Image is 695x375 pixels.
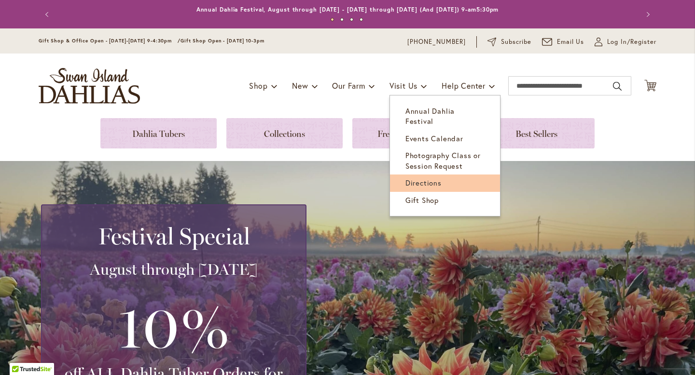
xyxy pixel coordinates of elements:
[405,134,463,143] span: Events Calendar
[54,289,294,364] h3: 10%
[389,80,417,91] span: Visit Us
[405,195,439,205] span: Gift Shop
[405,178,442,187] span: Directions
[39,5,58,24] button: Previous
[637,5,656,24] button: Next
[350,18,353,21] button: 3 of 4
[405,106,455,126] span: Annual Dahlia Festival
[360,18,363,21] button: 4 of 4
[39,38,181,44] span: Gift Shop & Office Open - [DATE]-[DATE] 9-4:30pm /
[487,37,531,47] a: Subscribe
[607,37,656,47] span: Log In/Register
[405,150,481,170] span: Photography Class or Session Request
[442,80,486,91] span: Help Center
[54,223,294,250] h2: Festival Special
[557,37,584,47] span: Email Us
[181,38,264,44] span: Gift Shop Open - [DATE] 10-3pm
[331,18,334,21] button: 1 of 4
[542,37,584,47] a: Email Us
[249,80,268,91] span: Shop
[501,37,531,47] span: Subscribe
[39,68,140,104] a: store logo
[332,80,365,91] span: Our Farm
[292,80,308,91] span: New
[595,37,656,47] a: Log In/Register
[196,6,499,13] a: Annual Dahlia Festival, August through [DATE] - [DATE] through [DATE] (And [DATE]) 9-am5:30pm
[54,260,294,279] h3: August through [DATE]
[340,18,344,21] button: 2 of 4
[407,37,466,47] a: [PHONE_NUMBER]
